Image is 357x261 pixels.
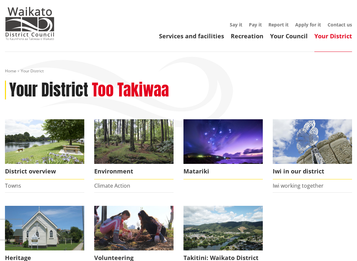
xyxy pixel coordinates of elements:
img: Ngaruawahia 0015 [5,119,84,164]
a: Towns [5,182,21,189]
img: Waikato District Council - Te Kaunihera aa Takiwaa o Waikato [5,7,55,40]
a: Say it [230,21,242,28]
a: Home [5,68,16,74]
a: Report it [268,21,289,28]
span: Environment [94,164,174,179]
h1: Your District [9,81,88,100]
span: Iwi in our district [273,164,352,179]
span: Matariki [183,164,263,179]
iframe: Messenger Launcher [327,233,350,257]
h2: Too Takiwaa [92,81,169,100]
img: Turangawaewae Ngaruawahia [273,119,352,164]
a: Turangawaewae Ngaruawahia Iwi in our district [273,119,352,179]
a: Services and facilities [159,32,224,40]
img: Matariki over Whiaangaroa [183,119,263,164]
nav: breadcrumb [5,68,352,74]
a: Recreation [231,32,263,40]
a: Ngaruawahia 0015 District overview [5,119,84,179]
a: Climate Action [94,182,130,189]
a: Iwi working together [273,182,324,189]
span: District overview [5,164,84,179]
a: Contact us [328,21,352,28]
a: Pay it [249,21,262,28]
a: Environment [94,119,174,179]
img: volunteer icon [94,206,174,250]
img: Raglan Church [5,206,84,250]
a: Apply for it [295,21,321,28]
img: biodiversity- Wright's Bush_16x9 crop [94,119,174,164]
a: Your Council [270,32,308,40]
a: Your District [314,32,352,40]
span: Your District [21,68,44,74]
a: Matariki [183,119,263,179]
img: ngaaruawaahia [183,206,263,250]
